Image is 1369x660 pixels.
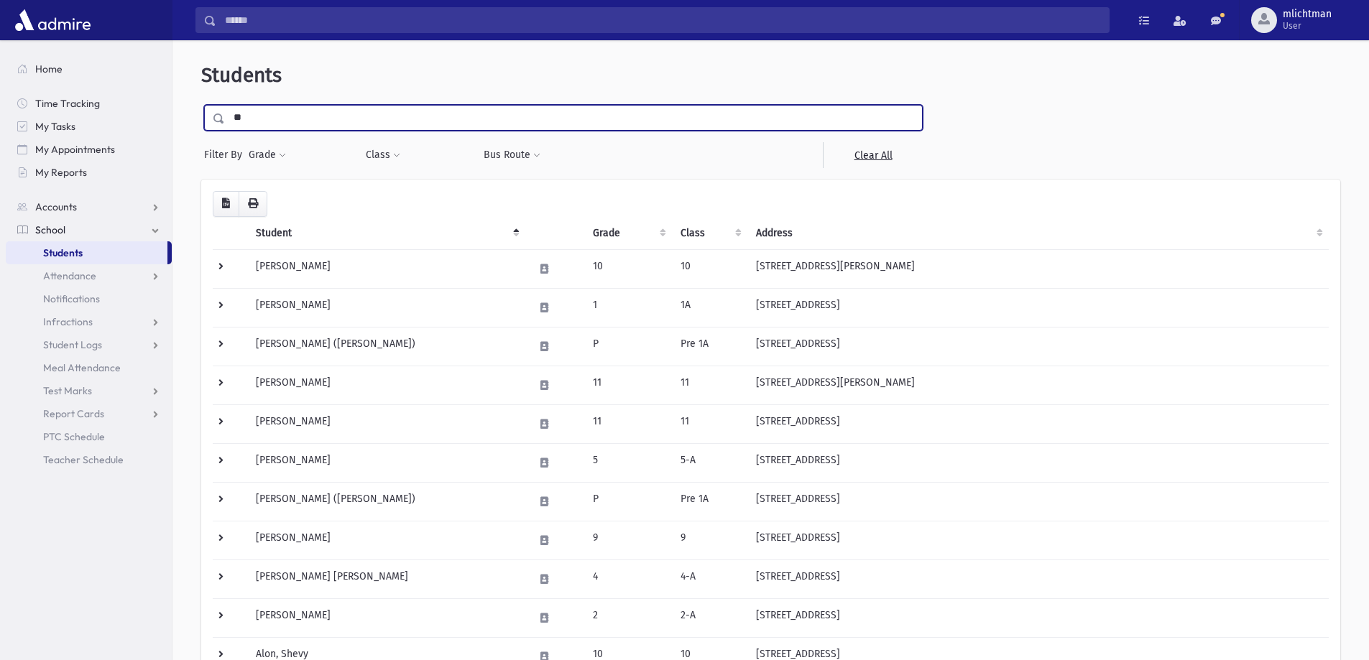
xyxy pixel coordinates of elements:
td: [PERSON_NAME] [247,443,525,482]
td: Pre 1A [672,327,747,366]
span: Home [35,62,63,75]
th: Grade: activate to sort column ascending [584,217,672,250]
td: 5 [584,443,672,482]
td: 9 [584,521,672,559]
span: Time Tracking [35,97,100,110]
td: 4 [584,559,672,598]
span: Accounts [35,200,77,213]
td: 11 [584,366,672,404]
a: Report Cards [6,402,172,425]
a: Students [6,241,167,264]
span: Filter By [204,147,248,162]
a: Notifications [6,287,172,310]
td: P [584,327,672,366]
img: AdmirePro [11,6,94,34]
th: Student: activate to sort column descending [247,217,525,250]
a: Time Tracking [6,92,172,115]
th: Address: activate to sort column ascending [747,217,1329,250]
button: Grade [248,142,287,168]
td: 2 [584,598,672,637]
th: Class: activate to sort column ascending [672,217,747,250]
span: Infractions [43,315,93,328]
span: Test Marks [43,384,92,397]
span: My Tasks [35,120,75,133]
a: School [6,218,172,241]
span: My Appointments [35,143,115,156]
span: Notifications [43,292,100,305]
span: Student Logs [43,338,102,351]
td: [STREET_ADDRESS] [747,482,1329,521]
td: [PERSON_NAME] ([PERSON_NAME]) [247,482,525,521]
a: Attendance [6,264,172,287]
a: Test Marks [6,379,172,402]
button: CSV [213,191,239,217]
span: School [35,223,65,236]
td: [STREET_ADDRESS] [747,443,1329,482]
td: Pre 1A [672,482,747,521]
td: [STREET_ADDRESS] [747,404,1329,443]
a: Accounts [6,195,172,218]
td: 10 [672,249,747,288]
td: [PERSON_NAME] [247,288,525,327]
input: Search [216,7,1109,33]
td: 11 [672,404,747,443]
td: [STREET_ADDRESS] [747,288,1329,327]
span: Students [43,246,83,259]
span: mlichtman [1283,9,1332,20]
td: 1 [584,288,672,327]
a: Meal Attendance [6,356,172,379]
td: [STREET_ADDRESS] [747,327,1329,366]
span: Attendance [43,269,96,282]
td: P [584,482,672,521]
td: 10 [584,249,672,288]
td: [STREET_ADDRESS] [747,559,1329,598]
button: Bus Route [483,142,541,168]
span: Students [201,63,282,87]
a: Infractions [6,310,172,333]
td: 2-A [672,598,747,637]
td: [PERSON_NAME] [247,404,525,443]
td: [PERSON_NAME] [247,521,525,559]
td: 4-A [672,559,747,598]
a: PTC Schedule [6,425,172,448]
span: My Reports [35,166,87,179]
td: 9 [672,521,747,559]
a: My Appointments [6,138,172,161]
td: 11 [672,366,747,404]
a: Clear All [823,142,923,168]
span: Teacher Schedule [43,453,124,466]
button: Class [365,142,401,168]
a: My Reports [6,161,172,184]
td: [STREET_ADDRESS] [747,521,1329,559]
td: [PERSON_NAME] [PERSON_NAME] [247,559,525,598]
td: [PERSON_NAME] [247,598,525,637]
td: [STREET_ADDRESS][PERSON_NAME] [747,249,1329,288]
button: Print [239,191,267,217]
td: 1A [672,288,747,327]
a: Student Logs [6,333,172,356]
td: [STREET_ADDRESS][PERSON_NAME] [747,366,1329,404]
td: [PERSON_NAME] [247,249,525,288]
td: [STREET_ADDRESS] [747,598,1329,637]
a: Teacher Schedule [6,448,172,471]
td: 5-A [672,443,747,482]
span: PTC Schedule [43,430,105,443]
td: [PERSON_NAME] ([PERSON_NAME]) [247,327,525,366]
span: User [1283,20,1332,32]
td: 11 [584,404,672,443]
a: Home [6,57,172,80]
span: Report Cards [43,407,104,420]
a: My Tasks [6,115,172,138]
span: Meal Attendance [43,361,121,374]
td: [PERSON_NAME] [247,366,525,404]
